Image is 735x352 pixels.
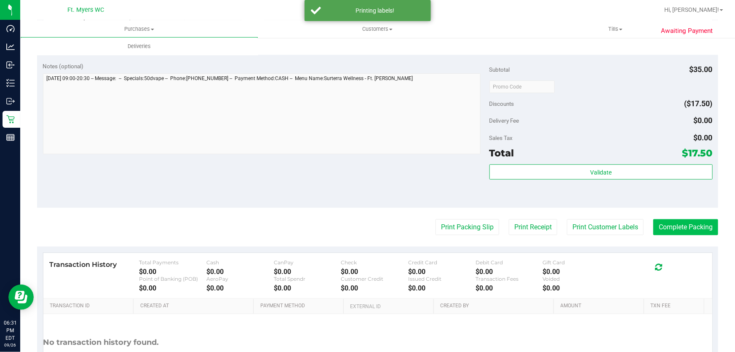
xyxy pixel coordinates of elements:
[4,319,16,342] p: 06:31 PM EDT
[408,259,476,266] div: Credit Card
[50,303,130,309] a: Transaction ID
[20,20,258,38] a: Purchases
[543,276,610,282] div: Voided
[489,66,510,73] span: Subtotal
[440,303,550,309] a: Created By
[4,342,16,348] p: 09/26
[650,303,700,309] a: Txn Fee
[408,284,476,292] div: $0.00
[476,268,543,276] div: $0.00
[694,133,713,142] span: $0.00
[206,259,274,266] div: Cash
[206,276,274,282] div: AeroPay
[497,25,734,33] span: Tills
[436,219,499,235] button: Print Packing Slip
[341,284,408,292] div: $0.00
[21,25,258,33] span: Purchases
[489,81,555,93] input: Promo Code
[20,38,258,55] a: Deliveries
[6,115,15,124] inline-svg: Retail
[258,20,496,38] a: Customers
[684,99,713,108] span: ($17.50)
[694,116,713,125] span: $0.00
[408,276,476,282] div: Issued Credit
[341,259,408,266] div: Check
[341,268,408,276] div: $0.00
[653,219,718,235] button: Complete Packing
[259,25,496,33] span: Customers
[496,20,734,38] a: Tills
[489,96,514,111] span: Discounts
[664,6,719,13] span: Hi, [PERSON_NAME]!
[139,268,206,276] div: $0.00
[489,117,519,124] span: Delivery Fee
[343,299,433,314] th: External ID
[561,303,641,309] a: Amount
[543,259,610,266] div: Gift Card
[8,285,34,310] iframe: Resource center
[6,133,15,142] inline-svg: Reports
[140,303,250,309] a: Created At
[6,24,15,33] inline-svg: Dashboard
[476,259,543,266] div: Debit Card
[6,43,15,51] inline-svg: Analytics
[567,219,644,235] button: Print Customer Labels
[139,284,206,292] div: $0.00
[476,284,543,292] div: $0.00
[43,63,84,70] span: Notes (optional)
[509,219,557,235] button: Print Receipt
[690,65,713,74] span: $35.00
[682,147,713,159] span: $17.50
[489,147,514,159] span: Total
[139,259,206,266] div: Total Payments
[274,259,341,266] div: CanPay
[260,303,340,309] a: Payment Method
[408,268,476,276] div: $0.00
[341,276,408,282] div: Customer Credit
[543,284,610,292] div: $0.00
[543,268,610,276] div: $0.00
[206,284,274,292] div: $0.00
[274,268,341,276] div: $0.00
[6,97,15,105] inline-svg: Outbound
[274,284,341,292] div: $0.00
[68,6,104,13] span: Ft. Myers WC
[139,276,206,282] div: Point of Banking (POB)
[489,134,513,141] span: Sales Tax
[6,79,15,87] inline-svg: Inventory
[206,268,274,276] div: $0.00
[326,6,425,15] div: Printing labels!
[661,26,713,36] span: Awaiting Payment
[590,169,612,176] span: Validate
[116,43,162,50] span: Deliveries
[489,164,713,180] button: Validate
[6,61,15,69] inline-svg: Inbound
[274,276,341,282] div: Total Spendr
[476,276,543,282] div: Transaction Fees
